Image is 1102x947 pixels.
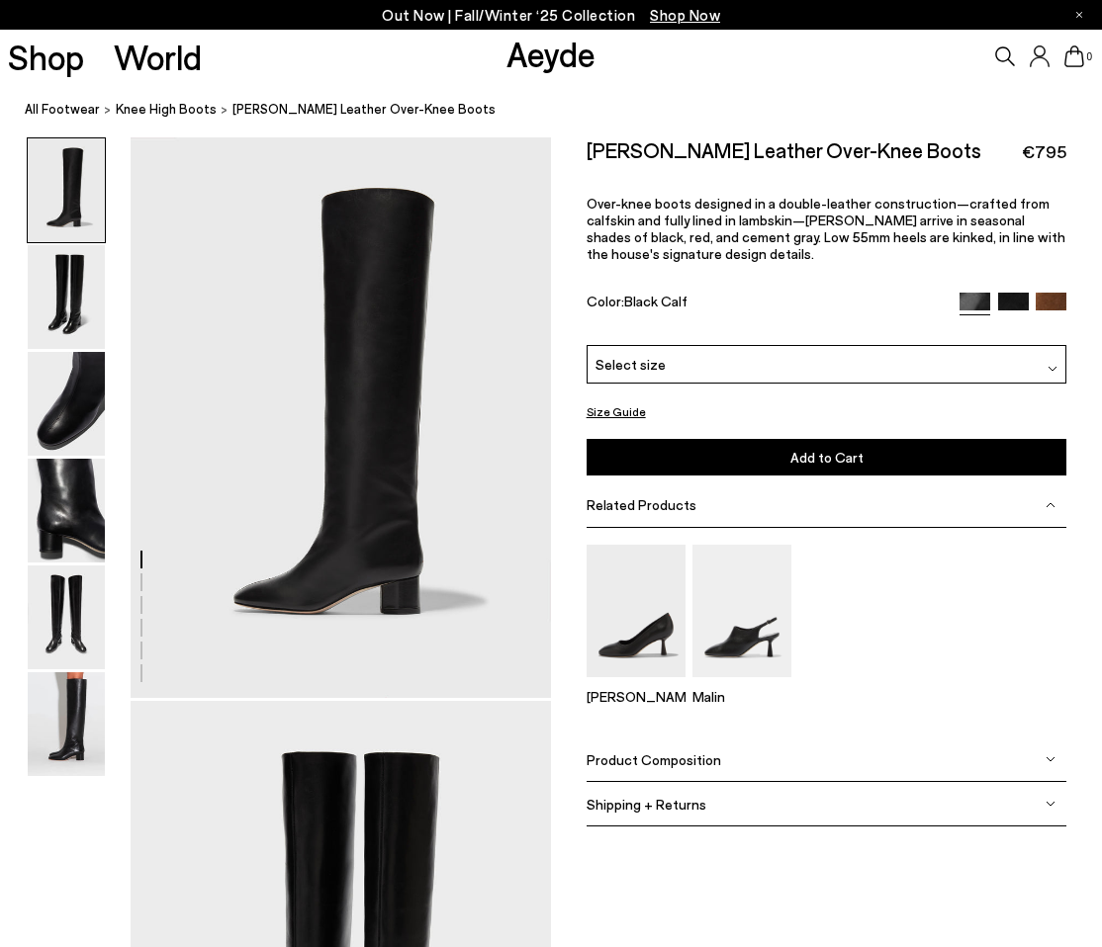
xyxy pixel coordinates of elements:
[114,40,202,74] a: World
[624,293,688,309] span: Black Calf
[692,663,791,705] a: Malin Slingback Mules Malin
[8,40,84,74] a: Shop
[596,354,666,375] span: Select size
[650,6,720,24] span: Navigate to /collections/new-in
[587,688,686,705] p: [PERSON_NAME]
[506,33,596,74] a: Aeyde
[587,545,686,676] img: Giotta Round-Toe Pumps
[116,101,217,117] span: knee high boots
[1048,364,1057,374] img: svg%3E
[1022,139,1066,164] span: €795
[28,352,105,456] img: Willa Leather Over-Knee Boots - Image 3
[587,751,721,768] span: Product Composition
[28,565,105,669] img: Willa Leather Over-Knee Boots - Image 5
[116,99,217,120] a: knee high boots
[1084,51,1094,62] span: 0
[1064,45,1084,67] a: 0
[28,672,105,776] img: Willa Leather Over-Knee Boots - Image 6
[587,293,945,315] div: Color:
[790,449,864,466] span: Add to Cart
[28,138,105,242] img: Willa Leather Over-Knee Boots - Image 1
[1046,754,1056,764] img: svg%3E
[587,496,696,513] span: Related Products
[587,663,686,705] a: Giotta Round-Toe Pumps [PERSON_NAME]
[692,688,791,705] p: Malin
[587,137,981,162] h2: [PERSON_NAME] Leather Over-Knee Boots
[28,245,105,349] img: Willa Leather Over-Knee Boots - Image 2
[587,399,646,424] button: Size Guide
[692,545,791,676] img: Malin Slingback Mules
[1046,500,1056,510] img: svg%3E
[25,83,1102,137] nav: breadcrumb
[587,195,1067,262] p: Over-knee boots designed in a double-leather construction—crafted from calfskin and fully lined i...
[382,3,720,28] p: Out Now | Fall/Winter ‘25 Collection
[232,99,496,120] span: [PERSON_NAME] Leather Over-Knee Boots
[587,796,706,813] span: Shipping + Returns
[28,459,105,562] img: Willa Leather Over-Knee Boots - Image 4
[1046,799,1056,809] img: svg%3E
[587,439,1067,475] button: Add to Cart
[25,99,100,120] a: All Footwear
